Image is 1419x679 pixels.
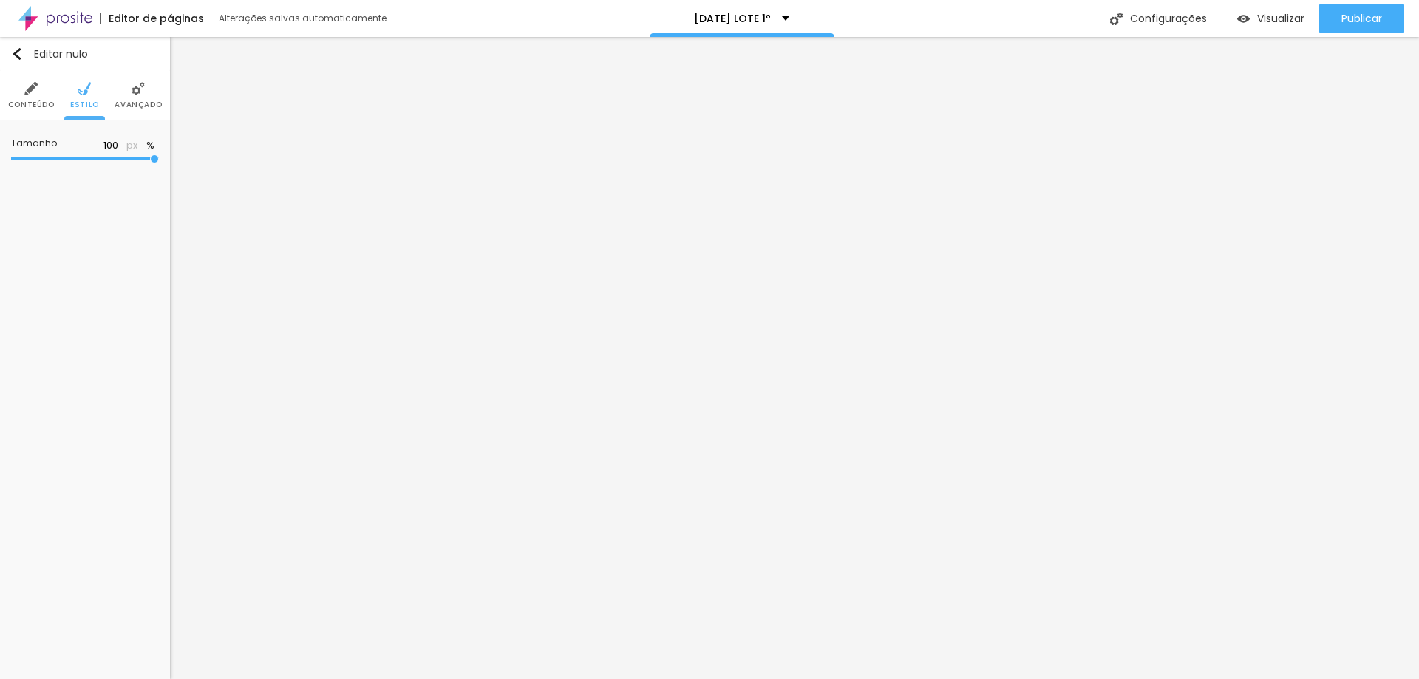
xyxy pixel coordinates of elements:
button: Publicar [1319,4,1404,33]
font: Editor de páginas [109,11,204,26]
font: Configurações [1130,11,1207,26]
button: px [122,140,142,152]
img: Ícone [24,82,38,95]
img: Ícone [11,48,23,60]
font: Conteúdo [8,99,55,110]
font: % [146,138,154,152]
img: view-1.svg [1237,13,1250,25]
img: Ícone [1110,13,1123,25]
font: Avançado [115,99,162,110]
font: Visualizar [1257,11,1304,26]
font: Publicar [1341,11,1382,26]
img: Ícone [132,82,145,95]
button: Visualizar [1222,4,1319,33]
font: Tamanho [11,137,57,149]
button: % [142,140,159,152]
font: Estilo [70,99,99,110]
iframe: Editor [170,37,1419,679]
font: px [126,138,137,152]
font: [DATE] LOTE 1º [694,11,771,26]
img: Ícone [78,82,91,95]
font: Editar nulo [34,47,88,61]
font: Alterações salvas automaticamente [219,12,387,24]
